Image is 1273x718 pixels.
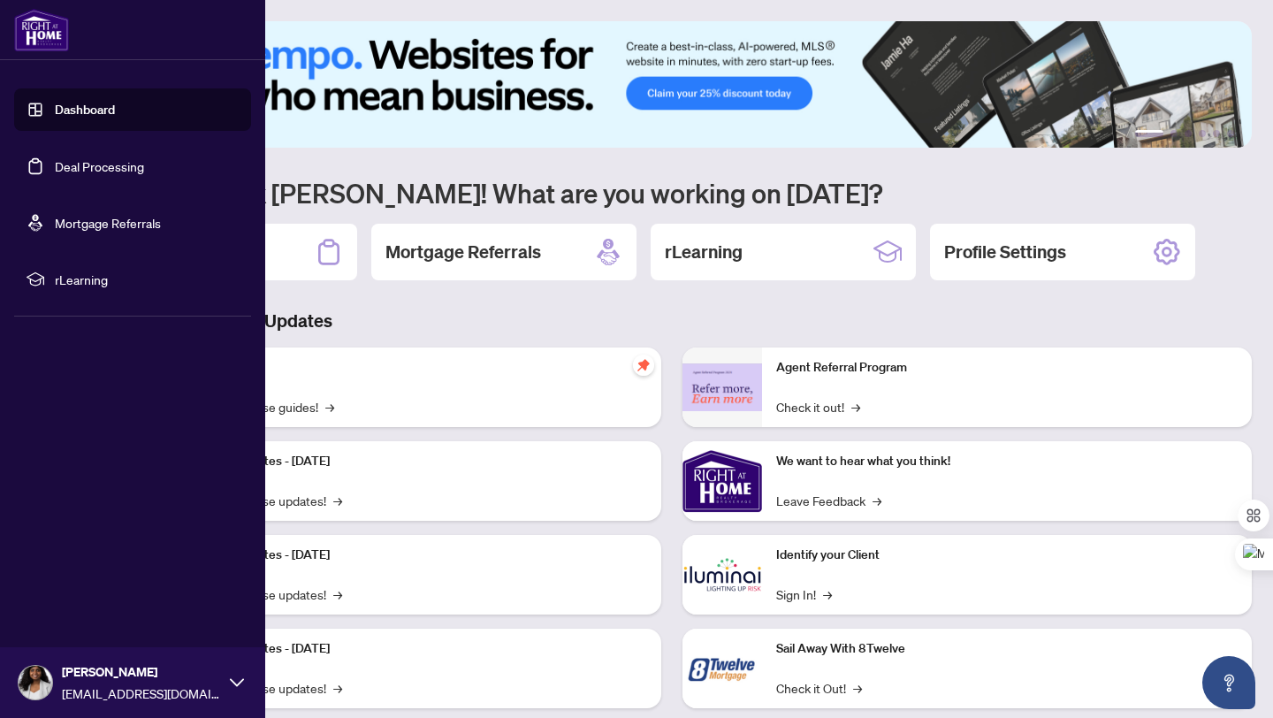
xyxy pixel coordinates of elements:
h2: rLearning [665,240,743,264]
h2: Mortgage Referrals [385,240,541,264]
span: → [333,584,342,604]
span: → [853,678,862,698]
button: 5 [1213,130,1220,137]
img: Identify your Client [682,535,762,615]
a: Deal Processing [55,158,144,174]
a: Dashboard [55,102,115,118]
p: Agent Referral Program [776,358,1238,378]
a: Check it Out!→ [776,678,862,698]
button: Open asap [1202,656,1255,709]
span: [PERSON_NAME] [62,662,221,682]
img: Sail Away With 8Twelve [682,629,762,708]
p: Platform Updates - [DATE] [186,639,647,659]
a: Sign In!→ [776,584,832,604]
img: Slide 0 [92,21,1252,148]
h2: Profile Settings [944,240,1066,264]
span: → [325,397,334,416]
span: → [851,397,860,416]
button: 4 [1199,130,1206,137]
span: [EMAIL_ADDRESS][DOMAIN_NAME] [62,684,221,703]
button: 1 [1135,130,1163,137]
img: Profile Icon [19,666,52,699]
a: Check it out!→ [776,397,860,416]
p: Platform Updates - [DATE] [186,546,647,565]
p: Sail Away With 8Twelve [776,639,1238,659]
p: Self-Help [186,358,647,378]
span: → [333,491,342,510]
h1: Welcome back [PERSON_NAME]! What are you working on [DATE]? [92,176,1252,210]
span: → [823,584,832,604]
span: rLearning [55,270,239,289]
span: → [333,678,342,698]
img: Agent Referral Program [682,363,762,412]
img: logo [14,9,69,51]
span: → [873,491,881,510]
a: Leave Feedback→ [776,491,881,510]
h3: Brokerage & Industry Updates [92,309,1252,333]
img: We want to hear what you think! [682,441,762,521]
p: Identify your Client [776,546,1238,565]
button: 2 [1170,130,1178,137]
p: Platform Updates - [DATE] [186,452,647,471]
a: Mortgage Referrals [55,215,161,231]
p: We want to hear what you think! [776,452,1238,471]
button: 6 [1227,130,1234,137]
button: 3 [1185,130,1192,137]
span: pushpin [633,355,654,376]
